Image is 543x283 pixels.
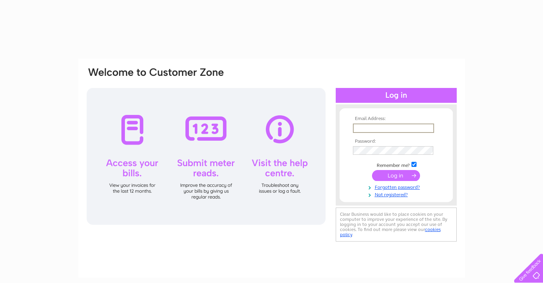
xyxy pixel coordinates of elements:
[351,116,442,122] th: Email Address:
[372,170,420,181] input: Submit
[353,190,442,198] a: Not registered?
[351,139,442,144] th: Password:
[351,161,442,168] td: Remember me?
[336,208,457,242] div: Clear Business would like to place cookies on your computer to improve your experience of the sit...
[353,183,442,190] a: Forgotten password?
[340,227,441,237] a: cookies policy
